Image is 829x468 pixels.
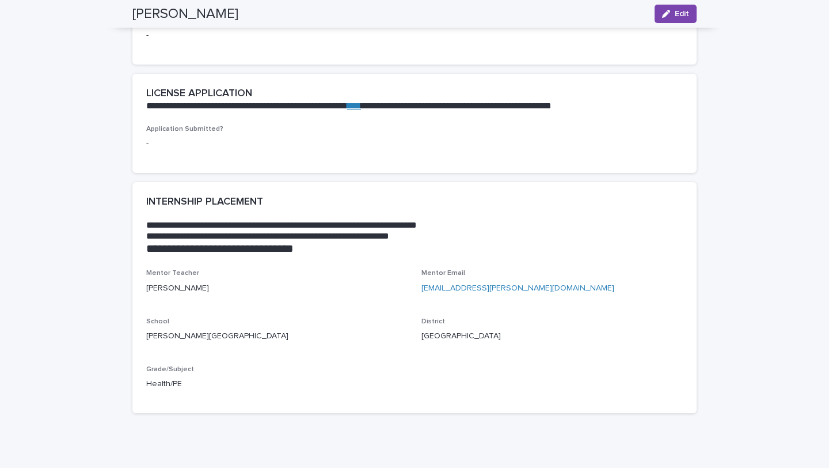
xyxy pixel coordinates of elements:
[421,270,465,277] span: Mentor Email
[146,196,263,209] h2: INTERNSHIP PLACEMENT
[675,10,689,18] span: Edit
[146,126,223,133] span: Application Submitted?
[146,88,252,100] h2: LICENSE APPLICATION
[146,282,408,295] p: [PERSON_NAME]
[655,5,697,23] button: Edit
[421,330,683,342] p: [GEOGRAPHIC_DATA]
[146,366,194,373] span: Grade/Subject
[146,378,408,390] p: Health/PE
[146,138,683,150] p: -
[132,6,238,22] h2: [PERSON_NAME]
[421,318,445,325] span: District
[146,29,683,41] p: -
[146,270,199,277] span: Mentor Teacher
[421,284,614,292] a: [EMAIL_ADDRESS][PERSON_NAME][DOMAIN_NAME]
[146,318,169,325] span: School
[146,330,408,342] p: [PERSON_NAME][GEOGRAPHIC_DATA]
